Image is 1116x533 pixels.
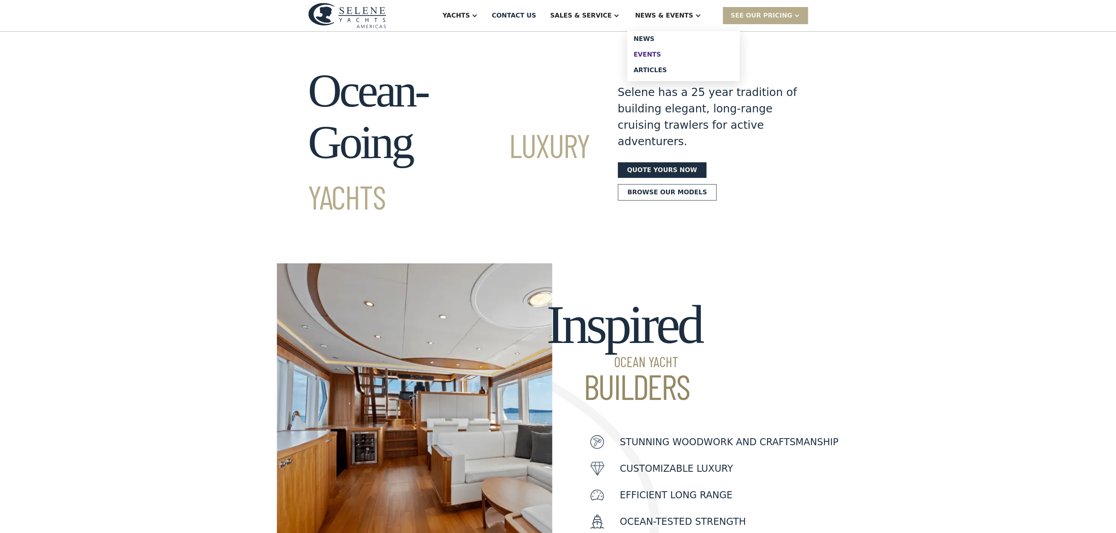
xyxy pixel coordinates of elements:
[627,31,740,81] nav: News & EVENTS
[634,67,734,73] div: Articles
[620,515,746,529] p: Ocean-Tested Strength
[308,65,590,220] h1: Ocean-Going
[590,462,604,476] img: icon
[618,184,717,201] a: Browse our models
[723,7,808,24] div: SEE Our Pricing
[634,52,734,58] div: Events
[620,462,733,476] p: customizable luxury
[627,62,740,78] a: Articles
[618,84,798,150] div: Selene has a 25 year tradition of building elegant, long-range cruising trawlers for active adven...
[443,11,470,20] div: Yachts
[546,295,702,404] h2: Inspired
[635,11,693,20] div: News & EVENTS
[618,162,707,178] a: Quote yours now
[731,11,793,20] div: SEE Our Pricing
[620,435,839,449] p: Stunning woodwork and craftsmanship
[627,31,740,47] a: News
[546,369,702,404] span: Builders
[492,11,536,20] div: Contact US
[550,11,612,20] div: Sales & Service
[546,355,702,369] span: Ocean Yacht
[634,36,734,42] div: News
[308,3,386,28] img: logo
[627,47,740,62] a: Events
[308,125,590,216] span: Luxury Yachts
[620,488,733,502] p: Efficient Long Range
